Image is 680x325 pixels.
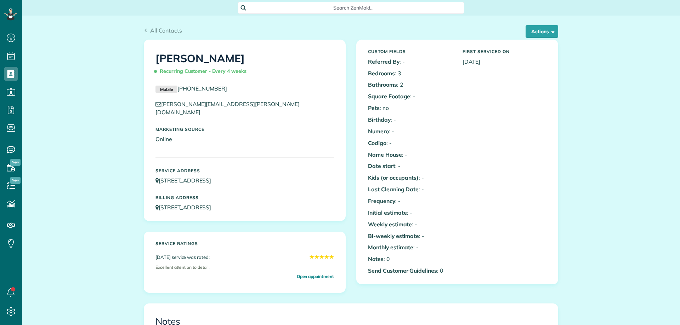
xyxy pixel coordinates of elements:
[368,104,380,111] b: Pets
[155,86,177,93] small: Mobile
[368,232,452,240] p: : -
[155,253,334,261] div: [DATE] service was rated:
[368,81,397,88] b: Bathrooms
[155,261,334,273] div: Excellent attention to detail.
[368,151,402,158] b: Name House
[314,253,319,261] span: ★
[10,159,21,166] span: New
[368,267,437,274] b: Send Customer Guidelines
[155,204,218,211] a: [STREET_ADDRESS]
[155,65,249,77] span: Recurring Customer - Every 4 weeks
[368,139,386,146] b: Codigo
[368,174,452,182] p: : -
[368,162,395,169] b: Date start
[155,85,227,92] a: Mobile[PHONE_NUMBER]
[368,58,452,66] p: : -
[368,209,407,216] b: Initial estimate
[368,70,395,77] b: Bedrooms
[368,162,452,170] p: : -
[368,209,452,217] p: : -
[10,177,21,184] span: New
[368,220,452,228] p: : -
[368,243,452,251] p: : -
[368,267,452,275] p: : 0
[368,174,419,181] b: Kids (or occupants)
[368,69,452,77] p: : 3
[319,253,324,261] span: ★
[368,116,391,123] b: Birthday
[309,253,314,261] span: ★
[368,81,452,89] p: : 2
[155,135,334,143] p: Online
[368,49,452,54] h5: Custom Fields
[368,139,452,147] p: : -
[368,186,419,193] b: Last Cleaning Date
[155,53,334,77] h1: [PERSON_NAME]
[155,100,300,116] a: [PERSON_NAME][EMAIL_ADDRESS][PERSON_NAME][DOMAIN_NAME]
[155,127,334,132] h5: Marketing Source
[368,197,452,205] p: : -
[368,151,452,159] p: : -
[155,195,334,200] h5: Billing Address
[155,177,218,184] a: [STREET_ADDRESS]
[368,104,452,112] p: : no
[368,221,412,228] b: Weekly estimate
[155,168,334,173] h5: Service Address
[368,128,389,135] b: Numero
[368,92,452,100] p: : -
[324,253,329,261] span: ★
[368,58,399,65] b: Referred By
[463,58,546,66] p: [DATE]
[368,255,384,262] b: Notes
[368,255,452,263] p: : 0
[368,93,410,100] b: Square Footage
[368,116,452,124] p: : -
[526,25,558,38] button: Actions
[368,197,395,204] b: Frequency
[368,232,419,239] b: Bi-weekly estimate
[155,241,334,246] h5: Service ratings
[368,244,413,251] b: Monthly estimate
[368,127,452,135] p: : -
[150,27,182,34] span: All Contacts
[463,49,546,54] h5: First Serviced On
[144,26,182,35] a: All Contacts
[329,253,334,261] span: ★
[368,185,452,193] p: : -
[297,273,334,280] a: Open appointment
